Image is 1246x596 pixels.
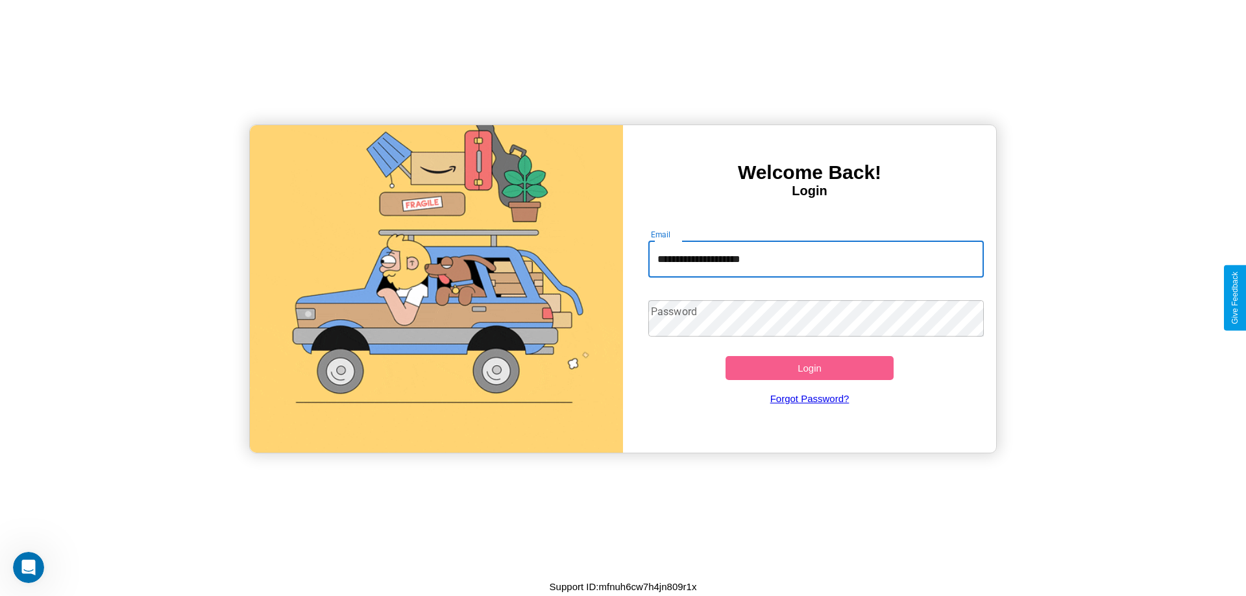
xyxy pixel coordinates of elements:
iframe: Intercom live chat [13,552,44,583]
p: Support ID: mfnuh6cw7h4jn809r1x [550,578,697,595]
h4: Login [623,184,996,198]
a: Forgot Password? [642,380,978,417]
button: Login [726,356,894,380]
div: Give Feedback [1230,272,1240,324]
label: Email [651,229,671,240]
h3: Welcome Back! [623,161,996,184]
img: gif [250,125,623,453]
